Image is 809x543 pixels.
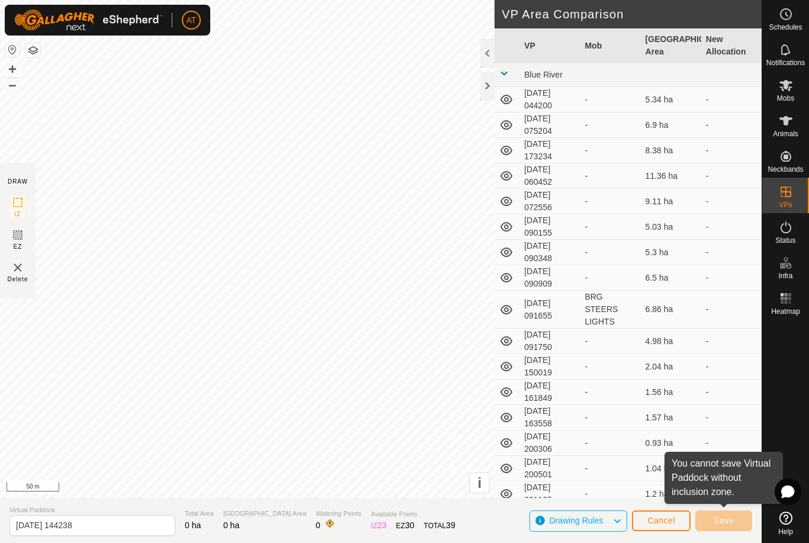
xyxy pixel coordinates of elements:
[701,113,762,138] td: -
[5,78,20,92] button: –
[585,386,635,399] div: -
[371,509,455,519] span: Available Points
[762,507,809,540] a: Help
[701,456,762,481] td: -
[446,520,455,530] span: 39
[641,291,701,329] td: 6.86 ha
[641,481,701,507] td: 1.2 ha
[519,87,580,113] td: [DATE] 044200
[5,43,20,57] button: Reset Map
[641,405,701,430] td: 1.57 ha
[585,195,635,208] div: -
[701,481,762,507] td: -
[580,28,640,63] th: Mob
[641,380,701,405] td: 1.56 ha
[769,24,802,31] span: Schedules
[701,240,762,265] td: -
[187,14,197,27] span: AT
[701,28,762,63] th: New Allocation
[778,272,792,279] span: Infra
[524,70,563,79] span: Blue River
[701,430,762,456] td: -
[585,144,635,157] div: -
[519,291,580,329] td: [DATE] 091655
[695,510,752,531] button: Save
[775,237,795,244] span: Status
[14,242,23,251] span: EZ
[585,361,635,373] div: -
[316,520,320,530] span: 0
[519,138,580,163] td: [DATE] 173234
[701,265,762,291] td: -
[701,163,762,189] td: -
[201,483,245,493] a: Privacy Policy
[777,95,794,102] span: Mobs
[8,275,28,284] span: Delete
[771,308,800,315] span: Heatmap
[585,119,635,131] div: -
[585,291,635,328] div: BRG STEERS LIGHTS
[585,272,635,284] div: -
[585,246,635,259] div: -
[519,214,580,240] td: [DATE] 090155
[779,201,792,208] span: VPs
[502,7,762,21] h2: VP Area Comparison
[701,354,762,380] td: -
[768,166,803,173] span: Neckbands
[519,456,580,481] td: [DATE] 200501
[185,509,214,519] span: Total Area
[701,214,762,240] td: -
[641,163,701,189] td: 11.36 ha
[11,261,25,275] img: VP
[641,113,701,138] td: 6.9 ha
[714,516,734,525] span: Save
[701,189,762,214] td: -
[405,520,415,530] span: 30
[585,437,635,449] div: -
[585,335,635,348] div: -
[701,87,762,113] td: -
[585,94,635,106] div: -
[701,380,762,405] td: -
[519,405,580,430] td: [DATE] 163558
[519,240,580,265] td: [DATE] 090348
[424,519,455,532] div: TOTAL
[701,329,762,354] td: -
[641,214,701,240] td: 5.03 ha
[585,412,635,424] div: -
[641,329,701,354] td: 4.98 ha
[585,462,635,475] div: -
[701,405,762,430] td: -
[641,265,701,291] td: 6.5 ha
[223,520,239,530] span: 0 ha
[701,138,762,163] td: -
[549,516,603,525] span: Drawing Rules
[396,519,415,532] div: EZ
[519,28,580,63] th: VP
[14,9,162,31] img: Gallagher Logo
[519,163,580,189] td: [DATE] 060452
[519,354,580,380] td: [DATE] 150019
[519,430,580,456] td: [DATE] 200306
[519,380,580,405] td: [DATE] 161849
[8,177,28,186] div: DRAW
[477,475,481,491] span: i
[519,481,580,507] td: [DATE] 091105
[701,291,762,329] td: -
[519,329,580,354] td: [DATE] 091750
[223,509,306,519] span: [GEOGRAPHIC_DATA] Area
[641,138,701,163] td: 8.38 ha
[641,28,701,63] th: [GEOGRAPHIC_DATA] Area
[647,516,675,525] span: Cancel
[585,170,635,182] div: -
[641,87,701,113] td: 5.34 ha
[641,240,701,265] td: 5.3 ha
[641,456,701,481] td: 1.04 ha
[585,488,635,500] div: -
[641,430,701,456] td: 0.93 ha
[519,189,580,214] td: [DATE] 072556
[766,59,805,66] span: Notifications
[185,520,201,530] span: 0 ha
[519,113,580,138] td: [DATE] 075204
[632,510,691,531] button: Cancel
